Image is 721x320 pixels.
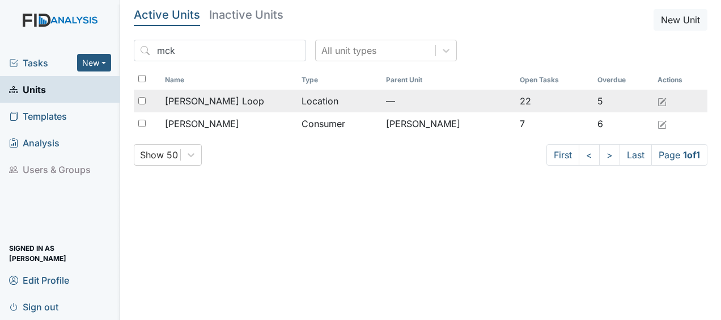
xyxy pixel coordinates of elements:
div: Show 50 [140,148,178,162]
td: 22 [515,90,593,112]
th: Toggle SortBy [160,70,297,90]
th: Toggle SortBy [381,70,515,90]
td: — [381,90,515,112]
a: Last [620,144,652,166]
td: Consumer [297,112,381,135]
td: 6 [593,112,653,135]
th: Toggle SortBy [297,70,381,90]
strong: 1 of 1 [683,149,700,161]
span: Sign out [9,298,58,315]
td: 7 [515,112,593,135]
input: Toggle All Rows Selected [138,75,146,82]
span: Analysis [9,134,60,151]
a: First [546,144,579,166]
div: All unit types [321,44,376,57]
h5: Active Units [134,9,200,20]
span: [PERSON_NAME] [165,117,239,130]
a: Tasks [9,56,77,70]
button: New Unit [654,9,707,31]
a: Edit [658,94,667,108]
td: 5 [593,90,653,112]
input: Search... [134,40,306,61]
span: Units [9,81,46,98]
a: > [599,144,620,166]
span: Page [651,144,707,166]
td: [PERSON_NAME] [381,112,515,135]
nav: task-pagination [546,144,707,166]
th: Actions [653,70,707,90]
a: Edit [658,117,667,130]
th: Toggle SortBy [515,70,593,90]
button: New [77,54,111,71]
th: Toggle SortBy [593,70,653,90]
span: Signed in as [PERSON_NAME] [9,245,111,262]
a: < [579,144,600,166]
span: Edit Profile [9,271,69,289]
td: Location [297,90,381,112]
span: [PERSON_NAME] Loop [165,94,264,108]
span: Templates [9,107,67,125]
h5: Inactive Units [209,9,283,20]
